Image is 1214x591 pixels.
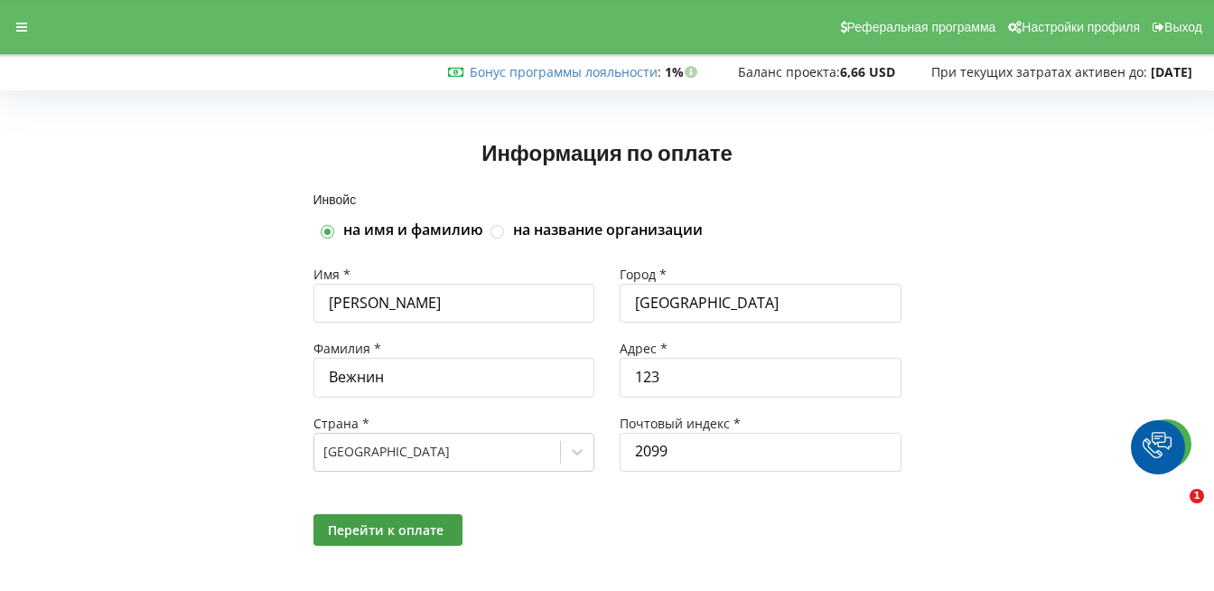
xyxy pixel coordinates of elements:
span: Почтовый индекс * [620,415,741,432]
label: на имя и фамилию [343,220,483,240]
span: Фамилия * [313,340,381,357]
span: Информация по оплате [481,139,733,165]
span: Перейти к оплате [328,521,444,539]
span: Реферальная программа [847,20,996,34]
span: Инвойс [313,192,357,207]
span: Настройки профиля [1022,20,1140,34]
span: Адрес * [620,340,668,357]
span: Страна * [313,415,369,432]
span: При текущих затратах активен до: [931,63,1147,80]
strong: 6,66 USD [840,63,895,80]
strong: 1% [665,63,702,80]
span: : [470,63,661,80]
iframe: Intercom live chat [1153,489,1196,532]
span: 1 [1190,489,1204,503]
span: Выход [1164,20,1202,34]
button: Перейти к оплате [313,514,462,546]
strong: [DATE] [1151,63,1192,80]
span: Город * [620,266,667,283]
label: на название организации [513,220,703,240]
span: Баланс проекта: [738,63,840,80]
a: Бонус программы лояльности [470,63,658,80]
span: Имя * [313,266,350,283]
